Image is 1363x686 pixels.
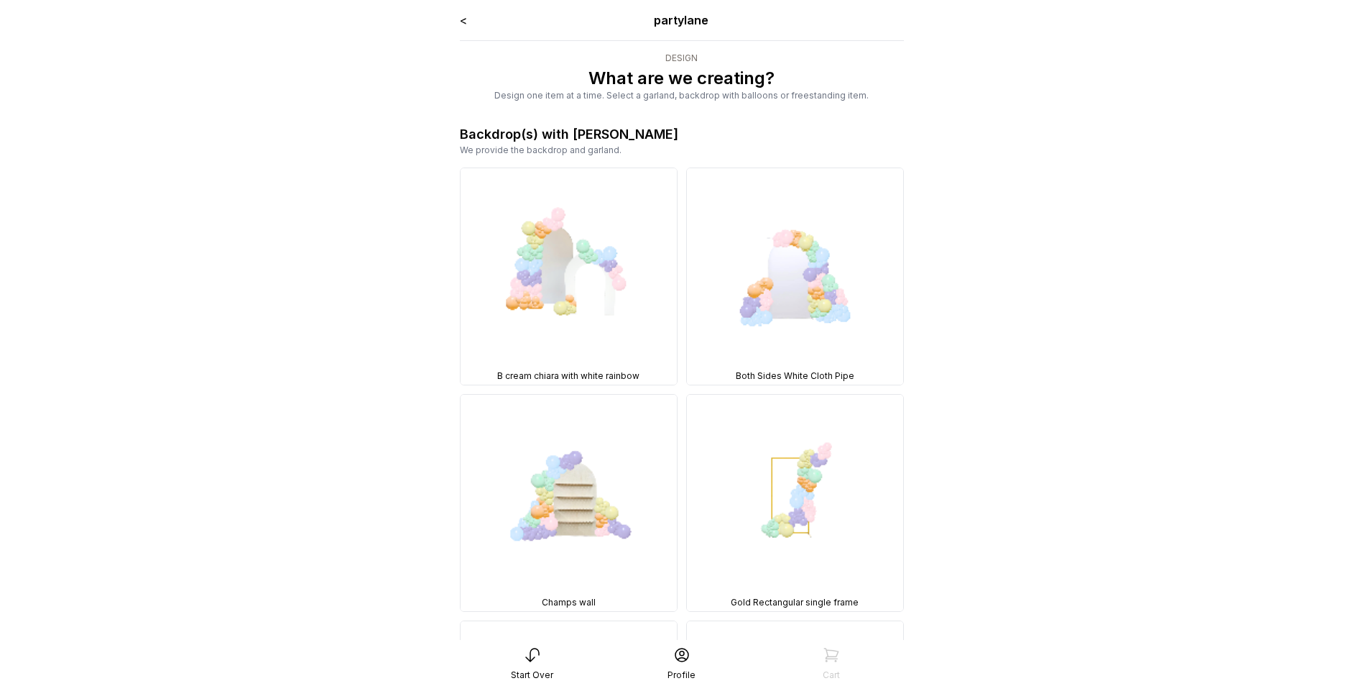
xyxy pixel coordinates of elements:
[511,669,553,681] div: Start Over
[687,395,903,611] img: BKD, 3 Sizes, Gold Rectangular single frame
[497,370,639,382] span: B cream chiara with white rainbow
[667,669,696,681] div: Profile
[460,124,678,145] div: Backdrop(s) with [PERSON_NAME]
[460,90,904,101] div: Design one item at a time. Select a garland, backdrop with balloons or freestanding item.
[687,168,903,385] img: BKD, 3 Sizes, Both Sides White Cloth Pipe
[548,12,815,29] div: partylane
[460,52,904,64] div: Design
[542,597,596,608] span: Champs wall
[461,168,677,385] img: BKD, 3 Sizes, B cream chiara with white rainbow
[460,67,904,90] p: What are we creating?
[460,13,467,27] a: <
[461,395,677,611] img: BKD, 3 Sizes, Champs wall
[460,145,904,156] div: We provide the backdrop and garland.
[731,597,859,608] span: Gold Rectangular single frame
[823,669,840,681] div: Cart
[736,370,854,382] span: Both Sides White Cloth Pipe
